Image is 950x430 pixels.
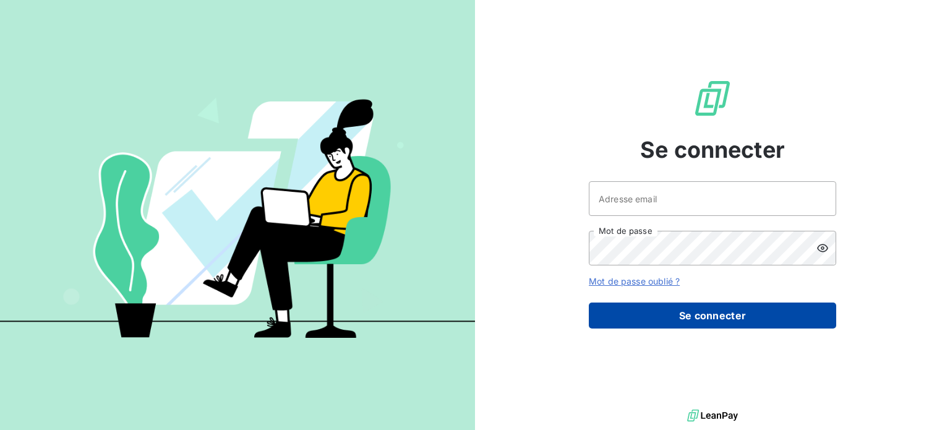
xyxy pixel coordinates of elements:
input: placeholder [589,181,836,216]
img: Logo LeanPay [693,79,732,118]
span: Se connecter [640,133,785,166]
img: logo [687,406,738,425]
a: Mot de passe oublié ? [589,276,680,286]
button: Se connecter [589,303,836,329]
